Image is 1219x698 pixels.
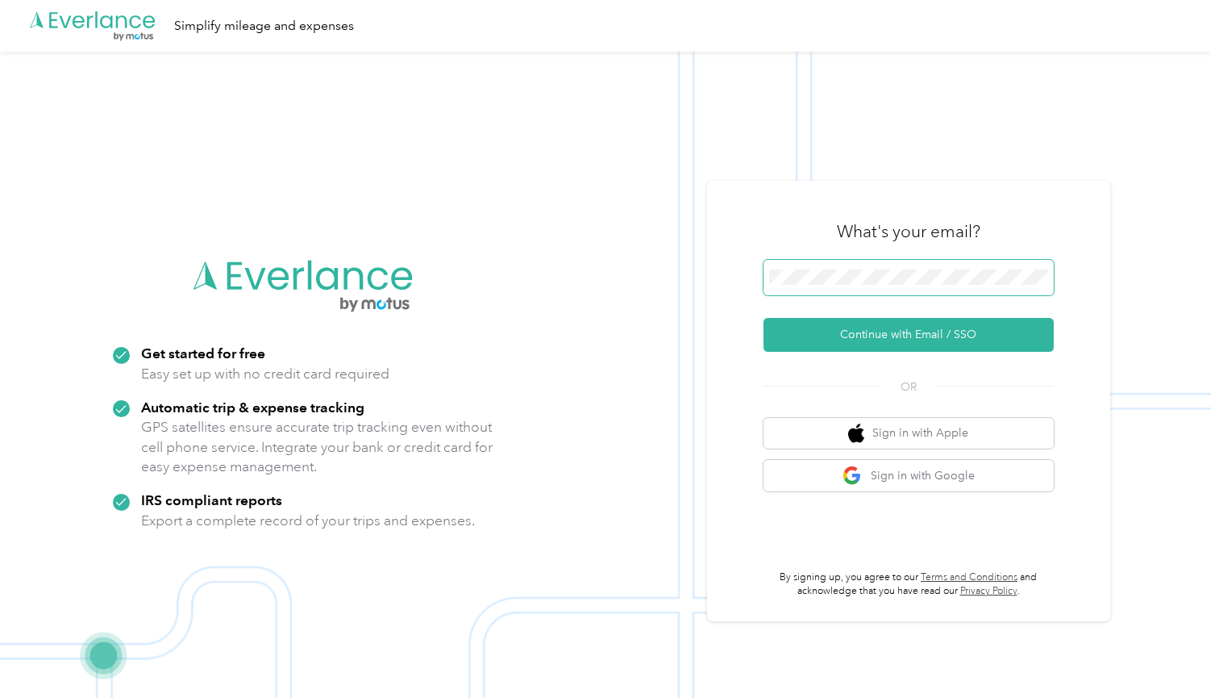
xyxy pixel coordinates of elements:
[880,378,937,395] span: OR
[763,318,1054,352] button: Continue with Email / SSO
[837,220,980,243] h3: What's your email?
[141,417,493,477] p: GPS satellites ensure accurate trip tracking even without cell phone service. Integrate your bank...
[141,491,282,508] strong: IRS compliant reports
[848,424,864,444] img: apple logo
[141,511,475,531] p: Export a complete record of your trips and expenses.
[763,460,1054,491] button: google logoSign in with Google
[174,16,354,36] div: Simplify mileage and expenses
[763,418,1054,449] button: apple logoSign in with Apple
[141,399,364,416] strong: Automatic trip & expense tracking
[141,364,389,384] p: Easy set up with no credit card required
[842,466,863,486] img: google logo
[960,585,1017,597] a: Privacy Policy
[763,571,1054,599] p: By signing up, you agree to our and acknowledge that you have read our .
[921,571,1017,583] a: Terms and Conditions
[141,345,265,362] strong: Get started for free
